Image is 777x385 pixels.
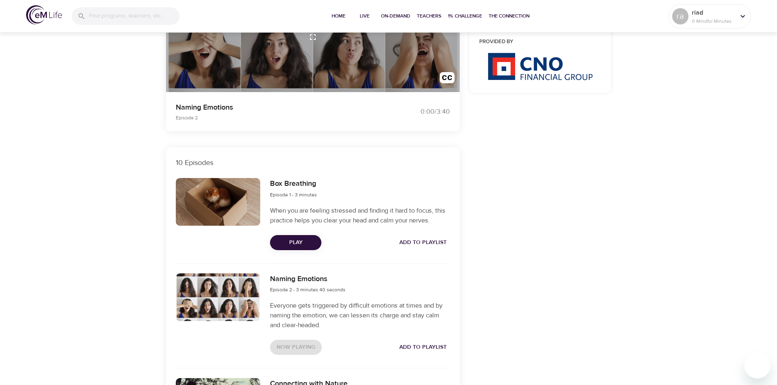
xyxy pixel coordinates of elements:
span: Add to Playlist [399,342,447,352]
img: logo [26,5,62,24]
span: On-Demand [381,12,410,20]
input: Find programs, teachers, etc... [89,7,179,25]
p: 0 Mindful Minutes [692,18,735,25]
span: The Connection [489,12,529,20]
p: When you are feeling stressed and finding it hard to focus, this practice helps you clear your he... [270,206,449,225]
p: Episode 2 [176,114,379,121]
span: Episode 2 - 3 minutes 40 seconds [270,286,345,293]
p: riad [692,8,735,18]
p: 10 Episodes [176,157,450,168]
p: Everyone gets triggered by difficult emotions at times and by naming the emotion, we can lessen i... [270,301,449,330]
img: open_caption.svg [440,72,455,87]
div: 0:00 / 3:40 [389,107,450,117]
button: Transcript/Closed Captions (c) [435,67,460,92]
h6: Naming Emotions [270,273,345,285]
div: ra [672,8,688,24]
span: Home [329,12,348,20]
img: CNO%20logo.png [487,53,593,80]
span: Teachers [417,12,441,20]
span: 1% Challenge [448,12,482,20]
span: Episode 1 - 3 minutes [270,191,317,198]
iframe: Button to launch messaging window [744,352,770,378]
button: Play [270,235,321,250]
span: Live [355,12,374,20]
button: Add to Playlist [396,235,450,250]
span: Add to Playlist [399,238,447,248]
button: Add to Playlist [396,340,450,355]
h6: Box Breathing [270,178,317,190]
h6: Provided by [479,38,602,46]
span: Play [277,238,315,248]
p: Naming Emotions [176,102,379,113]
